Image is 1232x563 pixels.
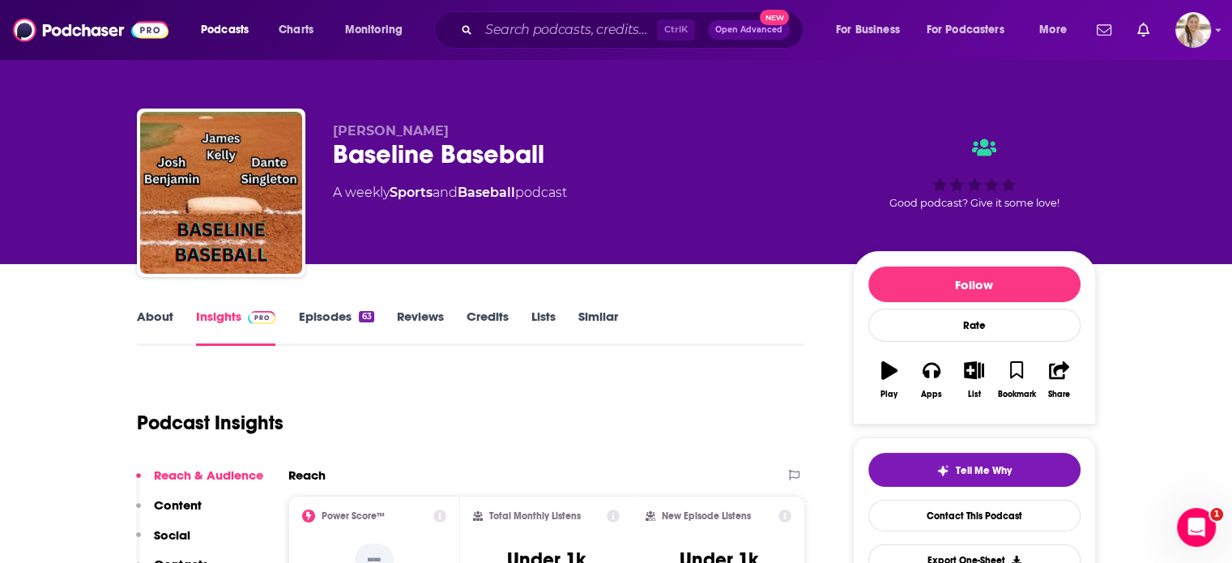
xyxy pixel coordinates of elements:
[760,10,789,25] span: New
[836,19,900,41] span: For Business
[968,390,981,399] div: List
[708,20,790,40] button: Open AdvancedNew
[936,464,949,477] img: tell me why sparkle
[136,527,190,557] button: Social
[397,309,444,346] a: Reviews
[137,411,283,435] h1: Podcast Insights
[140,112,302,274] img: Baseline Baseball
[1177,508,1216,547] iframe: Intercom live chat
[154,527,190,543] p: Social
[288,467,326,483] h2: Reach
[715,26,782,34] span: Open Advanced
[268,17,323,43] a: Charts
[154,467,263,483] p: Reach & Audience
[662,510,751,522] h2: New Episode Listens
[927,19,1004,41] span: For Podcasters
[196,309,276,346] a: InsightsPodchaser Pro
[333,123,449,139] span: [PERSON_NAME]
[1038,351,1080,409] button: Share
[1048,390,1070,399] div: Share
[868,351,910,409] button: Play
[154,497,202,513] p: Content
[1175,12,1211,48] button: Show profile menu
[910,351,953,409] button: Apps
[1175,12,1211,48] img: User Profile
[868,309,1081,342] div: Rate
[853,123,1096,224] div: Good podcast? Give it some love!
[201,19,249,41] span: Podcasts
[531,309,556,346] a: Lists
[137,309,173,346] a: About
[578,309,618,346] a: Similar
[1131,16,1156,44] a: Show notifications dropdown
[1175,12,1211,48] span: Logged in as acquavie
[333,183,567,203] div: A weekly podcast
[190,17,270,43] button: open menu
[1039,19,1067,41] span: More
[13,15,168,45] img: Podchaser - Follow, Share and Rate Podcasts
[322,510,385,522] h2: Power Score™
[880,390,897,399] div: Play
[433,185,458,200] span: and
[136,467,263,497] button: Reach & Audience
[1090,16,1118,44] a: Show notifications dropdown
[458,185,515,200] a: Baseball
[450,11,819,49] div: Search podcasts, credits, & more...
[868,267,1081,302] button: Follow
[997,390,1035,399] div: Bookmark
[334,17,424,43] button: open menu
[359,311,373,322] div: 63
[921,390,942,399] div: Apps
[248,311,276,324] img: Podchaser Pro
[1210,508,1223,521] span: 1
[953,351,995,409] button: List
[825,17,920,43] button: open menu
[298,309,373,346] a: Episodes63
[995,351,1038,409] button: Bookmark
[136,497,202,527] button: Content
[279,19,313,41] span: Charts
[489,510,581,522] h2: Total Monthly Listens
[916,17,1028,43] button: open menu
[1028,17,1087,43] button: open menu
[889,197,1059,209] span: Good podcast? Give it some love!
[868,453,1081,487] button: tell me why sparkleTell Me Why
[390,185,433,200] a: Sports
[479,17,657,43] input: Search podcasts, credits, & more...
[956,464,1012,477] span: Tell Me Why
[467,309,509,346] a: Credits
[345,19,403,41] span: Monitoring
[868,500,1081,531] a: Contact This Podcast
[657,19,695,41] span: Ctrl K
